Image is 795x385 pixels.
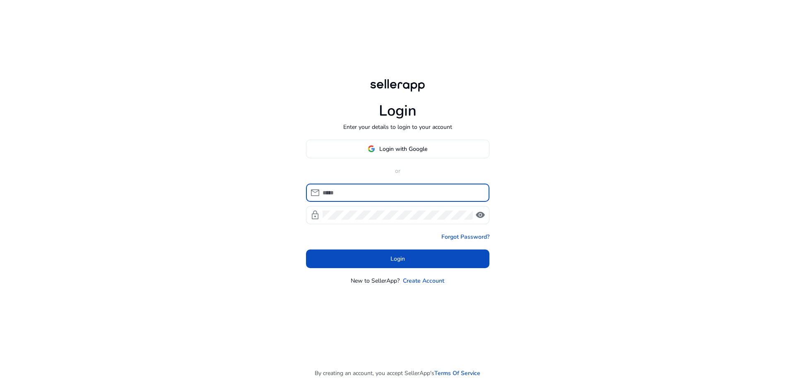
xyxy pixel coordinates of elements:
p: Enter your details to login to your account [343,123,452,131]
span: Login [390,254,405,263]
a: Create Account [403,276,444,285]
span: lock [310,210,320,220]
img: google-logo.svg [368,145,375,153]
a: Forgot Password? [441,232,489,241]
a: Terms Of Service [434,369,480,378]
button: Login [306,249,489,268]
h1: Login [379,102,417,120]
button: Login with Google [306,140,489,158]
p: New to SellerApp? [351,276,400,285]
span: mail [310,188,320,198]
span: visibility [475,210,485,220]
span: Login with Google [379,145,427,153]
p: or [306,167,489,175]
